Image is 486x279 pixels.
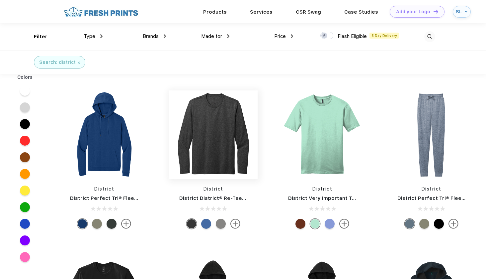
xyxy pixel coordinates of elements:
span: Flash Eligible [338,33,367,39]
div: Navy Frost [405,219,415,229]
img: dropdown.png [100,34,103,38]
div: Search: district [39,59,76,66]
img: filter_cancel.svg [78,62,80,64]
img: func=resize&h=266 [169,90,258,179]
a: District Perfect Tri® Fleece Pullover Hoodie [70,195,182,201]
a: District District® Re-Tee® Long Sleeve [179,195,278,201]
a: District Very Important Tee [288,195,359,201]
div: Blue Heather [201,219,211,229]
img: func=resize&h=266 [387,90,476,179]
div: Mint [310,219,320,229]
img: arrow_down_blue.svg [465,10,467,13]
span: Brands [143,33,159,39]
div: Charcoal Heather [187,219,197,229]
img: dropdown.png [291,34,293,38]
img: more.svg [448,219,458,229]
div: Colors [12,74,38,81]
span: 5 Day Delivery [369,33,399,39]
div: Light Heather Grey [216,219,226,229]
a: District [312,186,332,192]
span: Made for [201,33,222,39]
div: Electric Purple [325,219,335,229]
div: SL [456,9,463,15]
a: District [422,186,442,192]
a: District [203,186,223,192]
div: Deepest Grey [107,219,117,229]
img: desktop_search.svg [424,31,435,42]
img: fo%20logo%202.webp [62,6,140,18]
div: Russet [295,219,305,229]
a: District [94,186,114,192]
span: Type [84,33,95,39]
img: more.svg [230,219,240,229]
img: more.svg [339,219,349,229]
div: Military Green Frost [92,219,102,229]
a: Products [203,9,227,15]
div: Military Green Frost [419,219,429,229]
img: func=resize&h=266 [278,90,366,179]
img: dropdown.png [227,34,229,38]
span: Price [274,33,286,39]
div: Deep Royal [77,219,87,229]
img: dropdown.png [164,34,166,38]
img: DT [434,10,438,13]
div: Black [434,219,444,229]
img: more.svg [121,219,131,229]
img: func=resize&h=266 [60,90,148,179]
div: Filter [34,33,47,41]
div: Add your Logo [396,9,430,15]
